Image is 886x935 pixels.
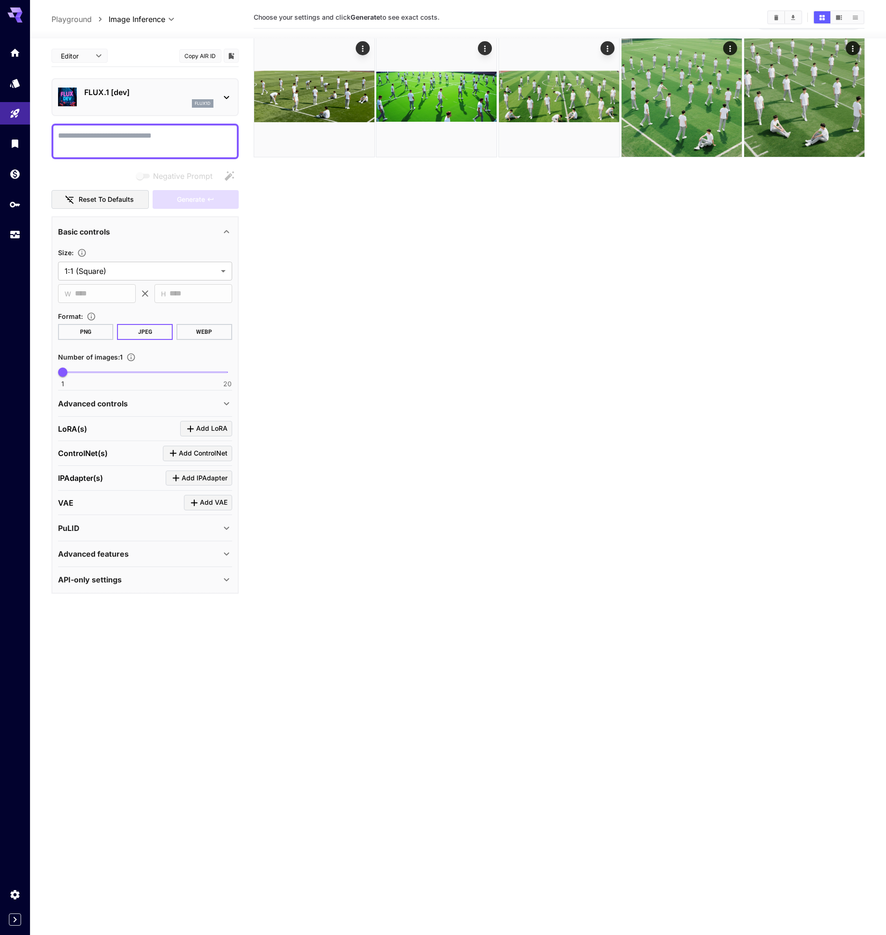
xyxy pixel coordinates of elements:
div: Actions [600,41,615,55]
div: Show media in grid viewShow media in video viewShow media in list view [813,10,864,24]
button: Copy AIR ID [179,49,221,63]
button: Download All [785,11,801,23]
p: API-only settings [58,574,122,585]
span: Negative prompts are not compatible with the selected model. [134,170,220,182]
img: Z [254,37,374,157]
span: Add IPAdapter [182,472,227,484]
div: PuLID [58,517,232,539]
div: Playground [9,108,21,119]
p: Advanced features [58,548,129,560]
div: Actions [478,41,492,55]
span: Add ControlNet [179,448,227,459]
button: Show media in video view [831,11,847,23]
span: Negative Prompt [153,170,212,182]
button: Reset to defaults [51,190,149,209]
div: Usage [9,229,21,241]
span: 1 [61,379,64,389]
div: API Keys [9,199,21,210]
div: Settings [9,889,21,900]
button: Clear All [768,11,784,23]
button: Adjust the dimensions of the generated image by specifying its width and height in pixels, or sel... [73,248,90,258]
img: 9k= [744,37,864,157]
nav: breadcrumb [51,14,109,25]
span: 20 [223,379,232,389]
p: Advanced controls [58,398,128,409]
button: Click to add VAE [184,495,232,510]
p: flux1d [195,100,211,107]
p: FLUX.1 [dev] [84,87,213,98]
b: Generate [351,13,380,21]
div: Clear AllDownload All [767,10,802,24]
span: Add VAE [200,497,227,508]
button: Add to library [227,50,235,61]
div: Actions [845,41,859,55]
p: PuLID [58,523,80,534]
button: Specify how many images to generate in a single request. Each image generation will be charged se... [123,353,139,362]
div: Advanced controls [58,392,232,415]
a: Playground [51,14,92,25]
button: Click to add LoRA [180,421,232,436]
img: 2Q== [499,37,619,157]
button: Click to add IPAdapter [166,471,232,486]
div: Home [9,47,21,59]
button: PNG [58,324,114,340]
div: API-only settings [58,568,232,591]
button: JPEG [117,324,173,340]
button: Show media in list view [847,11,864,23]
span: Choose your settings and click to see exact costs. [254,13,439,21]
div: FLUX.1 [dev]flux1d [58,83,232,111]
p: ControlNet(s) [58,448,108,459]
span: Add LoRA [196,423,227,434]
p: VAE [58,497,73,508]
p: LoRA(s) [58,423,87,434]
div: Actions [723,41,737,55]
span: Number of images : 1 [58,353,123,361]
span: Format : [58,312,83,320]
button: Expand sidebar [9,913,21,926]
span: Size : [58,249,73,257]
p: Basic controls [58,226,110,237]
div: Models [9,77,21,89]
img: 2Q== [622,37,742,157]
div: Library [9,138,21,149]
span: 1:1 (Square) [65,265,217,277]
button: Choose the file format for the output image. [83,312,100,321]
div: Wallet [9,168,21,180]
span: Image Inference [109,14,165,25]
div: Basic controls [58,221,232,243]
p: IPAdapter(s) [58,472,103,484]
div: Actions [355,41,369,55]
div: Advanced features [58,543,232,565]
button: Click to add ControlNet [163,446,232,461]
span: W [65,288,71,299]
span: H [161,288,166,299]
span: Editor [61,51,90,61]
img: 9k= [376,37,497,157]
button: Show media in grid view [814,11,830,23]
button: WEBP [176,324,232,340]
